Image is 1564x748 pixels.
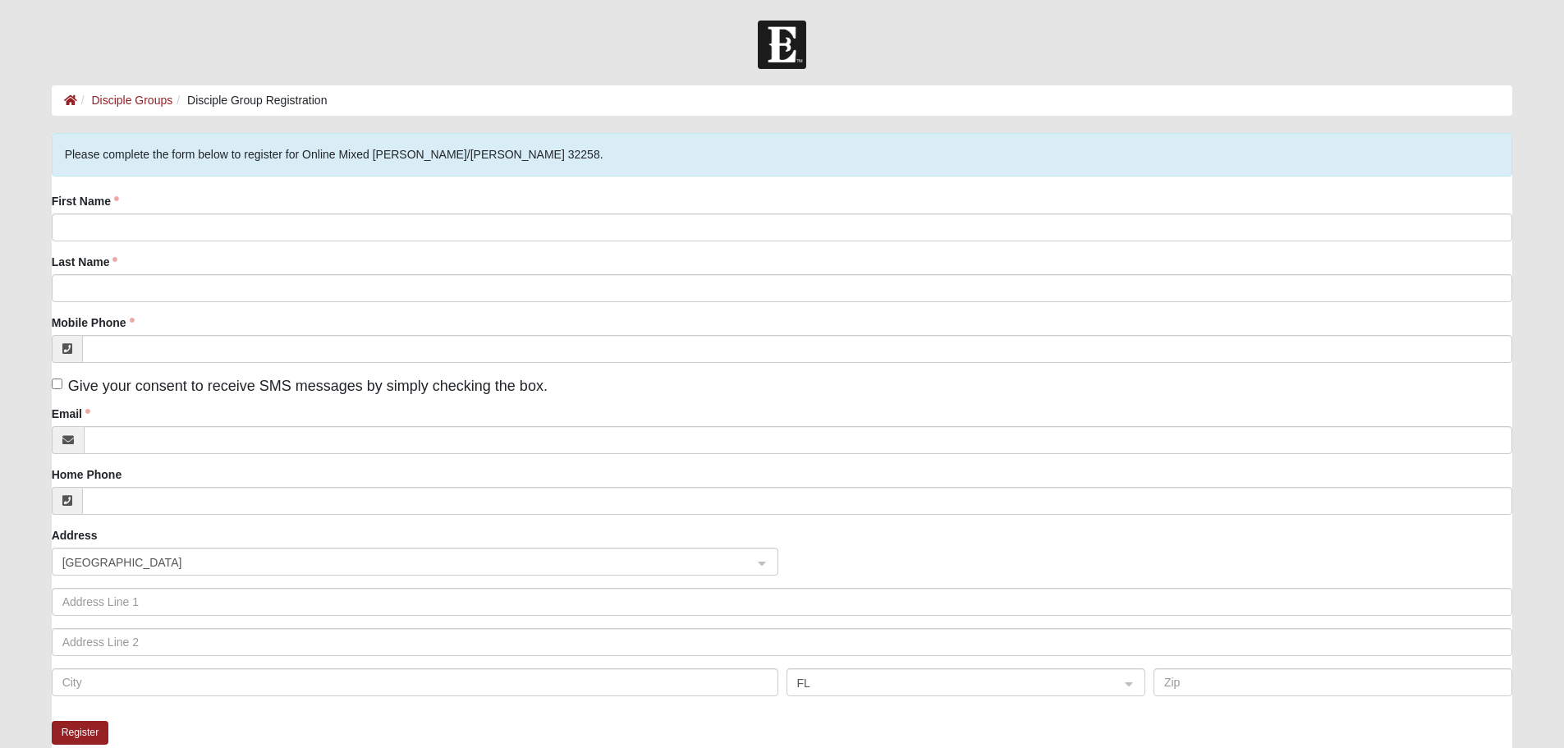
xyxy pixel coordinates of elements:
[1154,668,1512,696] input: Zip
[52,527,98,544] label: Address
[52,254,118,270] label: Last Name
[68,378,548,394] span: Give your consent to receive SMS messages by simply checking the box.
[52,721,109,745] button: Register
[52,379,62,389] input: Give your consent to receive SMS messages by simply checking the box.
[52,668,778,696] input: City
[172,92,327,109] li: Disciple Group Registration
[52,628,1513,656] input: Address Line 2
[52,133,1513,177] div: Please complete the form below to register for Online Mixed [PERSON_NAME]/[PERSON_NAME] 32258.
[91,94,172,107] a: Disciple Groups
[758,21,806,69] img: Church of Eleven22 Logo
[52,314,135,331] label: Mobile Phone
[52,406,90,422] label: Email
[52,193,119,209] label: First Name
[52,588,1513,616] input: Address Line 1
[62,553,738,571] span: United States
[52,466,122,483] label: Home Phone
[797,674,1105,692] span: FL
